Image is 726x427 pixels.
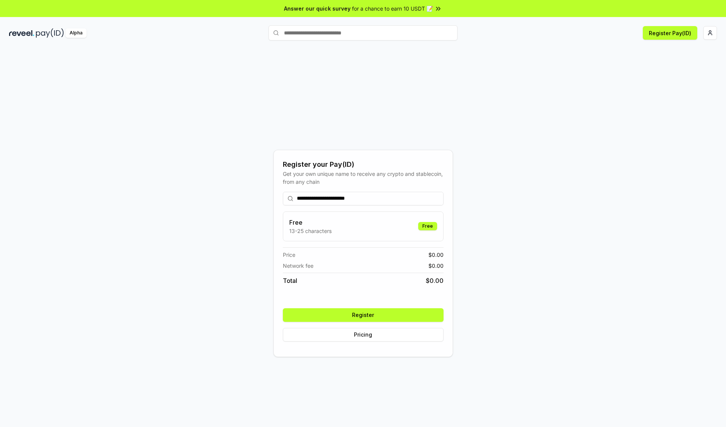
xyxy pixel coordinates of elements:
[352,5,433,12] span: for a chance to earn 10 USDT 📝
[426,276,444,285] span: $ 0.00
[289,227,332,235] p: 13-25 characters
[65,28,87,38] div: Alpha
[283,328,444,342] button: Pricing
[428,262,444,270] span: $ 0.00
[284,5,351,12] span: Answer our quick survey
[289,218,332,227] h3: Free
[643,26,697,40] button: Register Pay(ID)
[283,159,444,170] div: Register your Pay(ID)
[283,170,444,186] div: Get your own unique name to receive any crypto and stablecoin, from any chain
[428,251,444,259] span: $ 0.00
[283,308,444,322] button: Register
[9,28,34,38] img: reveel_dark
[283,251,295,259] span: Price
[283,262,313,270] span: Network fee
[418,222,437,230] div: Free
[283,276,297,285] span: Total
[36,28,64,38] img: pay_id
